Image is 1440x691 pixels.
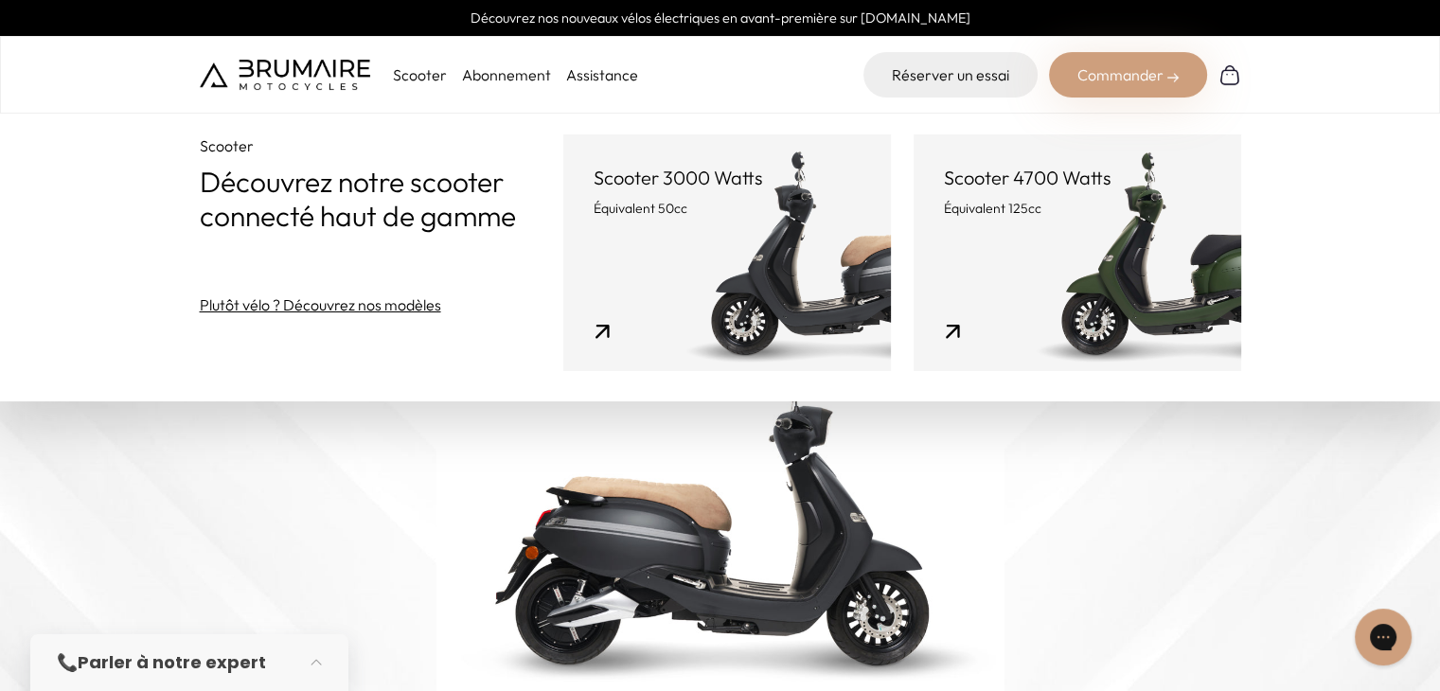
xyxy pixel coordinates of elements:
[1218,63,1241,86] img: Panier
[393,63,447,86] p: Scooter
[944,165,1211,191] p: Scooter 4700 Watts
[594,199,861,218] p: Équivalent 50cc
[462,65,551,84] a: Abonnement
[1167,72,1179,83] img: right-arrow-2.png
[563,134,891,371] a: Scooter 3000 Watts Équivalent 50cc
[1049,52,1207,97] div: Commander
[1345,602,1421,672] iframe: Gorgias live chat messenger
[200,293,441,316] a: Plutôt vélo ? Découvrez nos modèles
[944,199,1211,218] p: Équivalent 125cc
[863,52,1038,97] a: Réserver un essai
[594,165,861,191] p: Scooter 3000 Watts
[566,65,638,84] a: Assistance
[200,60,370,90] img: Brumaire Motocycles
[914,134,1241,371] a: Scooter 4700 Watts Équivalent 125cc
[200,165,563,233] p: Découvrez notre scooter connecté haut de gamme
[200,134,563,157] p: Scooter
